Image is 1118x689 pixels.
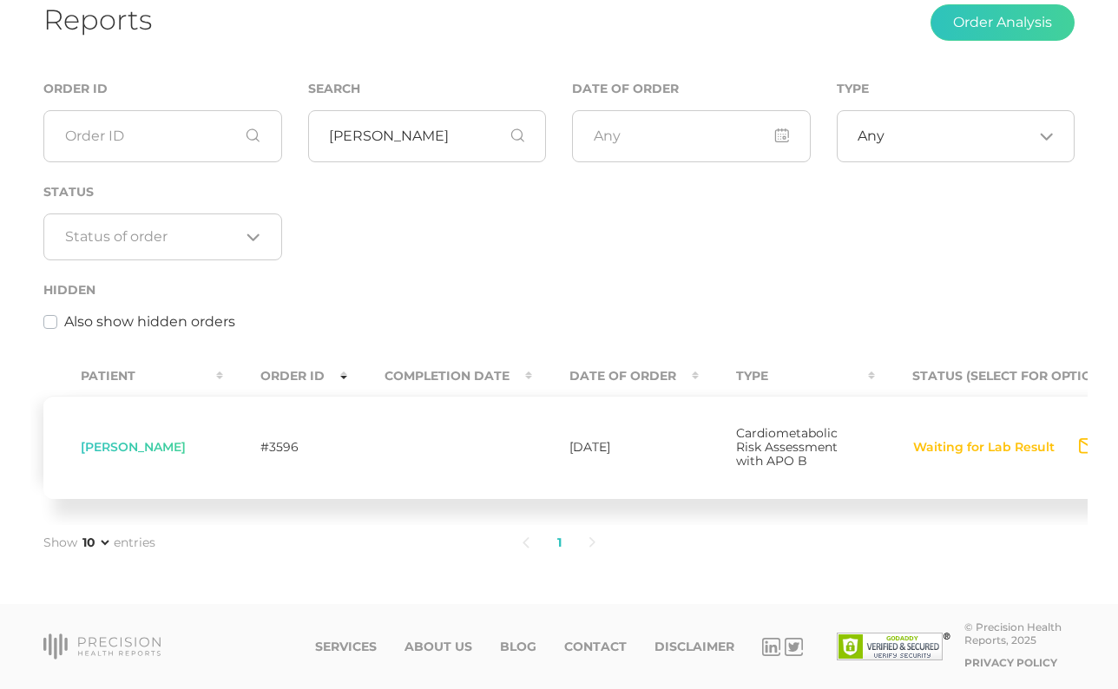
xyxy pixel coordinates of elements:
div: Search for option [837,110,1075,162]
label: Show entries [43,534,155,552]
label: Order ID [43,82,108,96]
a: Disclaimer [654,640,734,654]
button: Waiting for Lab Result [912,439,1056,456]
button: Order Analysis [931,4,1075,41]
th: Date Of Order : activate to sort column ascending [532,357,699,396]
label: Search [308,82,360,96]
label: Also show hidden orders [64,312,235,332]
label: Hidden [43,283,95,298]
td: #3596 [223,396,347,499]
label: Type [837,82,869,96]
span: [PERSON_NAME] [81,439,186,455]
h1: Reports [43,3,152,36]
select: Showentries [79,534,112,551]
svg: Send Notification [1079,438,1099,456]
th: Patient : activate to sort column ascending [43,357,223,396]
a: About Us [404,640,472,654]
td: [DATE] [532,396,699,499]
th: Type : activate to sort column ascending [699,357,875,396]
a: Blog [500,640,536,654]
div: © Precision Health Reports, 2025 [964,620,1075,646]
a: Contact [564,640,627,654]
a: Privacy Policy [964,656,1057,669]
input: Order ID [43,110,282,162]
th: Completion Date : activate to sort column ascending [347,357,532,396]
div: Search for option [43,213,282,260]
span: Any [858,128,885,145]
label: Status [43,185,94,200]
a: Services [315,640,377,654]
span: Cardiometabolic Risk Assessment with APO B [736,425,838,469]
label: Date of Order [572,82,679,96]
input: First or Last Name [308,110,547,162]
input: Any [572,110,811,162]
img: SSL site seal - click to verify [837,633,950,660]
input: Search for option [885,128,1033,145]
input: Search for option [65,228,240,246]
th: Order ID : activate to sort column ascending [223,357,347,396]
